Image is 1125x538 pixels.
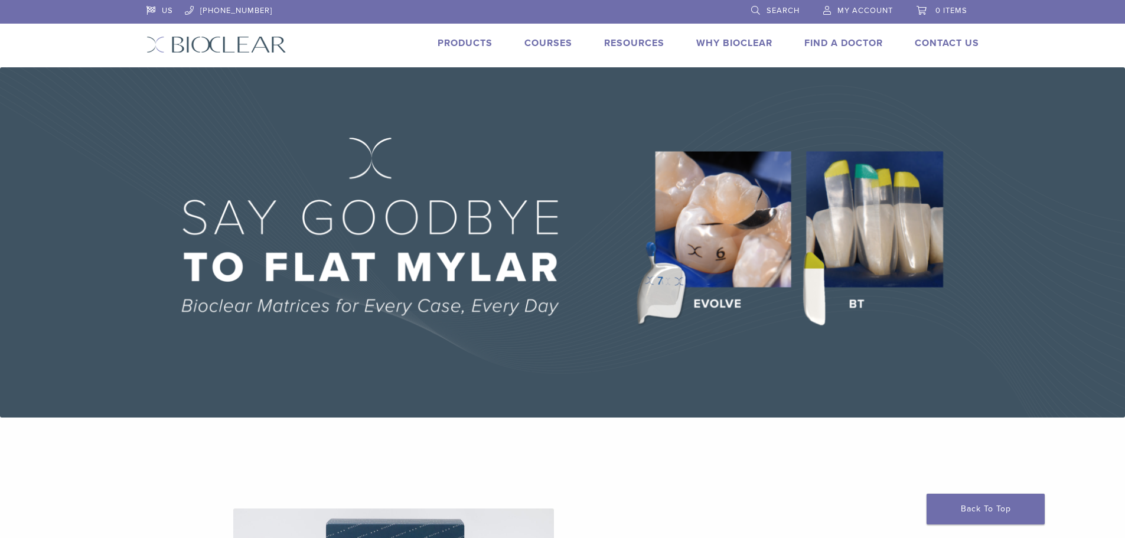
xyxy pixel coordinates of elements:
[696,37,772,49] a: Why Bioclear
[915,37,979,49] a: Contact Us
[767,6,800,15] span: Search
[438,37,493,49] a: Products
[927,494,1045,524] a: Back To Top
[524,37,572,49] a: Courses
[146,36,286,53] img: Bioclear
[837,6,893,15] span: My Account
[935,6,967,15] span: 0 items
[604,37,664,49] a: Resources
[804,37,883,49] a: Find A Doctor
